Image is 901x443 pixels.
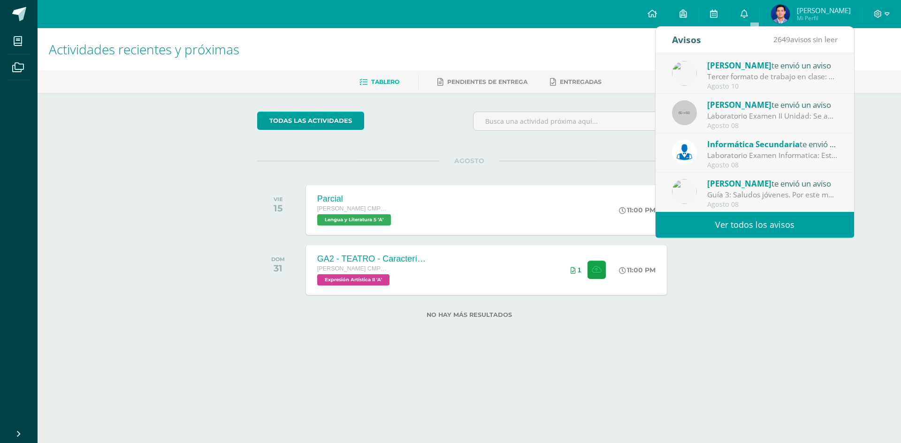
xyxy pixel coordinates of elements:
[797,6,851,15] span: [PERSON_NAME]
[359,75,399,90] a: Tablero
[707,189,838,200] div: Guía 3: Saludos jóvenes. Por este medio les informo que tiene desde este momento hasta las 11:58 ...
[707,138,838,150] div: te envió un aviso
[771,5,790,23] img: a06a87ec9043da61477d1f948726f95d.png
[672,27,701,53] div: Avisos
[707,139,800,150] span: Informática Secundaria
[707,59,838,71] div: te envió un aviso
[619,206,656,214] div: 11:00 PM
[773,34,790,45] span: 2649
[707,99,771,110] span: [PERSON_NAME]
[707,60,771,71] span: [PERSON_NAME]
[707,98,838,111] div: te envió un aviso
[317,214,391,225] span: Lengua y Literatura 5 'A'
[437,75,527,90] a: Pendientes de entrega
[257,112,364,130] a: todas las Actividades
[439,157,499,165] span: AGOSTO
[707,83,838,90] div: Agosto 10
[773,34,838,45] span: avisos sin leer
[271,256,285,263] div: DOM
[473,112,681,130] input: Busca una actividad próxima aquí...
[317,254,430,264] div: GA2 - TEATRO - Características y elementos del teatro
[317,205,388,212] span: [PERSON_NAME] CMP Bachillerato en CCLL con Orientación en Computación
[560,78,602,85] span: Entregadas
[707,71,838,82] div: Tercer formato de trabajo en clase: Saludos jóvenes Les comparto el formato de trabajo que estare...
[707,177,838,189] div: te envió un aviso
[447,78,527,85] span: Pendientes de entrega
[672,61,697,86] img: 6dfd641176813817be49ede9ad67d1c4.png
[274,203,283,214] div: 15
[271,263,285,274] div: 31
[571,266,581,274] div: Archivos entregados
[317,265,388,272] span: [PERSON_NAME] CMP Bachillerato en CCLL con Orientación en Computación
[656,212,854,238] a: Ver todos los avisos
[707,161,838,169] div: Agosto 08
[550,75,602,90] a: Entregadas
[672,179,697,204] img: 6dfd641176813817be49ede9ad67d1c4.png
[317,274,389,285] span: Expresión Artística II 'A'
[707,178,771,189] span: [PERSON_NAME]
[797,14,851,22] span: Mi Perfil
[707,201,838,209] div: Agosto 08
[707,150,838,161] div: Laboratorio Examen Informatica: Estimados alumnos se les adjunta los laboratorio examen de la III...
[371,78,399,85] span: Tablero
[578,266,581,274] span: 1
[257,311,682,318] label: No hay más resultados
[672,140,697,165] img: 6ed6846fa57649245178fca9fc9a58dd.png
[672,100,697,125] img: 60x60
[317,194,393,204] div: Parcial
[619,266,656,274] div: 11:00 PM
[274,196,283,203] div: VIE
[707,111,838,121] div: Laboratorio Examen II Unidad: Se adjunta el laboratorio examen de la II Unidad para las clases de...
[707,122,838,130] div: Agosto 08
[49,40,239,58] span: Actividades recientes y próximas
